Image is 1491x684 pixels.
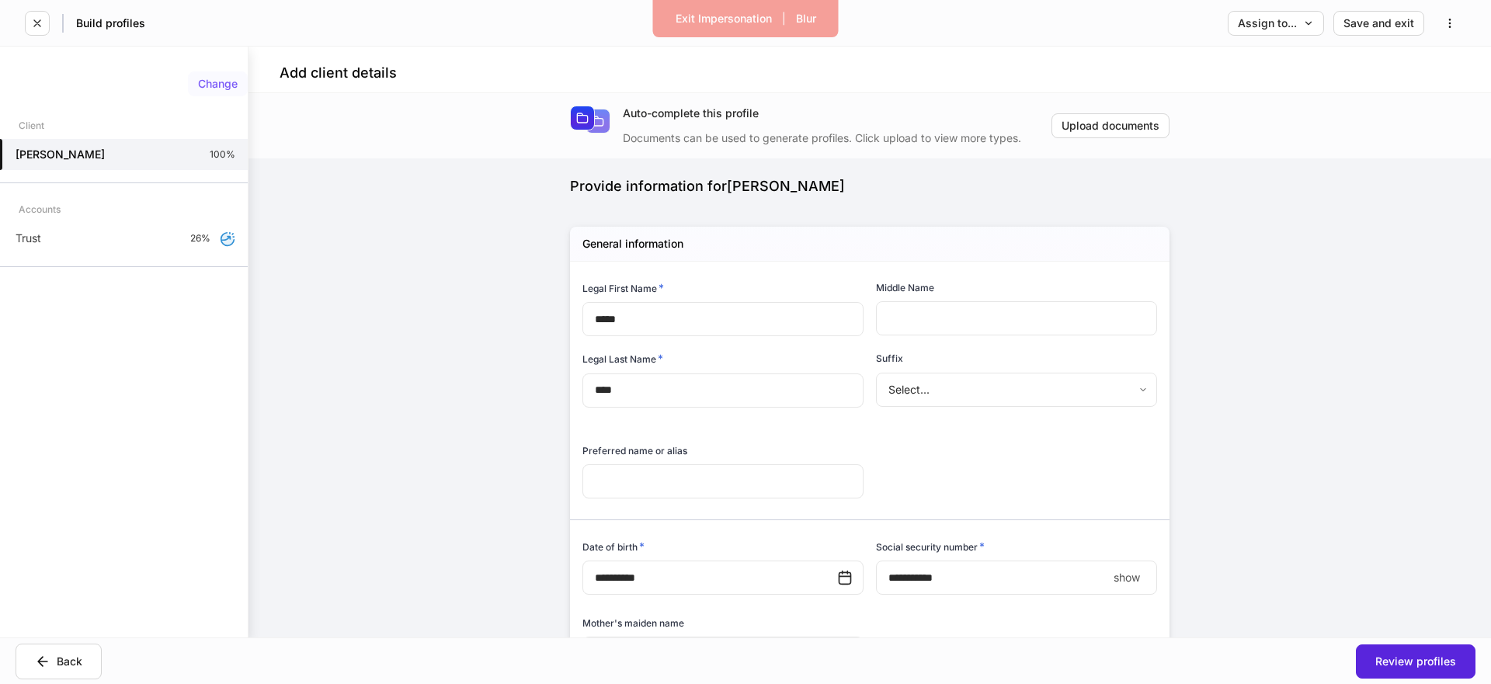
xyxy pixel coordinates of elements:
[1062,120,1159,131] div: Upload documents
[582,616,684,630] h6: Mother's maiden name
[582,280,664,296] h6: Legal First Name
[1343,18,1414,29] div: Save and exit
[1238,18,1314,29] div: Assign to...
[623,121,1051,146] div: Documents can be used to generate profiles. Click upload to view more types.
[582,539,645,554] h6: Date of birth
[1356,644,1475,679] button: Review profiles
[582,443,687,458] h6: Preferred name or alias
[76,16,145,31] h5: Build profiles
[1228,11,1324,36] button: Assign to...
[1333,11,1424,36] button: Save and exit
[876,539,985,554] h6: Social security number
[280,64,397,82] h4: Add client details
[190,232,210,245] p: 26%
[16,231,41,246] p: Trust
[786,6,826,31] button: Blur
[188,71,248,96] button: Change
[796,13,816,24] div: Blur
[676,13,772,24] div: Exit Impersonation
[19,112,44,139] div: Client
[198,78,238,89] div: Change
[210,148,235,161] p: 100%
[16,147,105,162] h5: [PERSON_NAME]
[623,106,1051,121] div: Auto-complete this profile
[876,373,1156,407] div: Select...
[19,196,61,223] div: Accounts
[666,6,782,31] button: Exit Impersonation
[582,236,683,252] h5: General information
[1375,656,1456,667] div: Review profiles
[582,351,663,366] h6: Legal Last Name
[1051,113,1170,138] button: Upload documents
[570,177,1170,196] div: Provide information for [PERSON_NAME]
[876,351,903,366] h6: Suffix
[16,644,102,679] button: Back
[876,280,934,295] h6: Middle Name
[35,654,82,669] div: Back
[1114,570,1140,585] p: show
